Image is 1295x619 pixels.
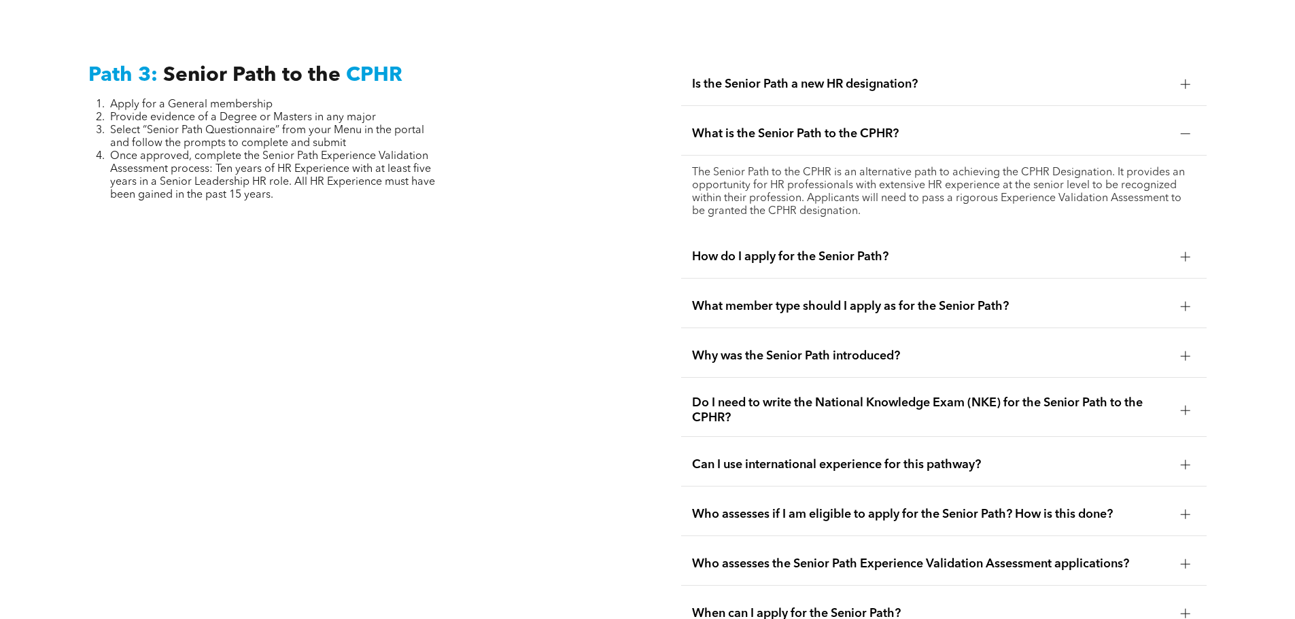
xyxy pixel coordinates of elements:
span: How do I apply for the Senior Path? [692,249,1170,264]
span: Path 3: [88,65,158,86]
span: CPHR [346,65,402,86]
span: What member type should I apply as for the Senior Path? [692,299,1170,314]
p: The Senior Path to the CPHR is an alternative path to achieving the CPHR Designation. It provides... [692,166,1196,218]
span: What is the Senior Path to the CPHR? [692,126,1170,141]
span: Select “Senior Path Questionnaire” from your Menu in the portal and follow the prompts to complet... [110,125,424,149]
span: Why was the Senior Path introduced? [692,349,1170,364]
span: Who assesses the Senior Path Experience Validation Assessment applications? [692,556,1170,571]
span: Once approved, complete the Senior Path Experience Validation Assessment process: Ten years of HR... [110,151,435,200]
span: Do I need to write the National Knowledge Exam (NKE) for the Senior Path to the CPHR? [692,395,1170,425]
span: Senior Path to the [163,65,341,86]
span: Apply for a General membership [110,99,273,110]
span: Is the Senior Path a new HR designation? [692,77,1170,92]
span: Provide evidence of a Degree or Masters in any major [110,112,376,123]
span: Who assesses if I am eligible to apply for the Senior Path? How is this done? [692,507,1170,522]
span: Can I use international experience for this pathway? [692,457,1170,472]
